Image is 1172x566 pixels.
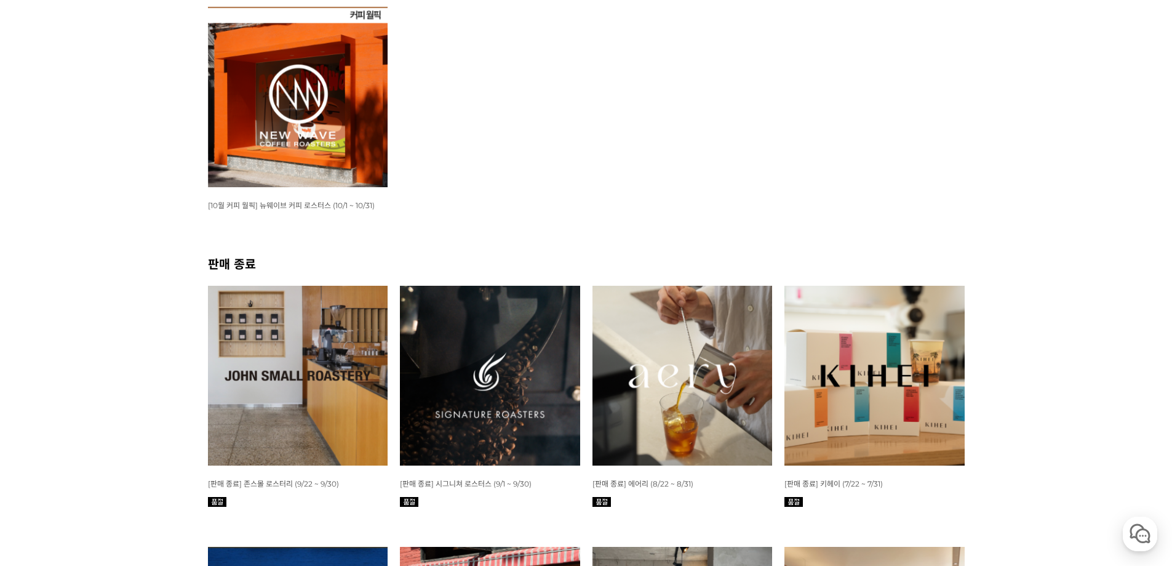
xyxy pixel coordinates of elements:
span: [10월 커피 월픽] 뉴웨이브 커피 로스터스 (10/1 ~ 10/31) [208,201,375,210]
img: 품절 [592,497,611,507]
img: [10월 커피 월픽] 뉴웨이브 커피 로스터스 (10/1 ~ 10/31) [208,7,388,187]
a: [판매 종료] 시그니쳐 로스터스 (9/1 ~ 9/30) [400,479,532,488]
a: [판매 종료] 존스몰 로스터리 (9/22 ~ 9/30) [208,479,339,488]
a: [판매 종료] 에어리 (8/22 ~ 8/31) [592,479,693,488]
img: 품절 [400,497,418,507]
img: [판매 종료] 시그니쳐 로스터스 (9/1 ~ 9/30) [400,286,580,466]
span: [판매 종료] 키헤이 (7/22 ~ 7/31) [784,479,883,488]
span: 홈 [39,409,46,419]
span: 대화 [113,410,127,419]
span: [판매 종료] 시그니쳐 로스터스 (9/1 ~ 9/30) [400,479,532,488]
span: [판매 종료] 존스몰 로스터리 (9/22 ~ 9/30) [208,479,339,488]
span: 설정 [190,409,205,419]
span: [판매 종료] 에어리 (8/22 ~ 8/31) [592,479,693,488]
a: [판매 종료] 키헤이 (7/22 ~ 7/31) [784,479,883,488]
img: 7월 커피 스몰 월픽 키헤이 [784,286,965,466]
img: 8월 커피 스몰 월픽 에어리 [592,286,773,466]
img: [판매 종료] 존스몰 로스터리 (9/22 ~ 9/30) [208,286,388,466]
h2: 판매 종료 [208,254,965,272]
a: 대화 [81,390,159,421]
a: [10월 커피 월픽] 뉴웨이브 커피 로스터스 (10/1 ~ 10/31) [208,200,375,210]
a: 홈 [4,390,81,421]
a: 설정 [159,390,236,421]
img: 품절 [208,497,226,507]
img: 품절 [784,497,803,507]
